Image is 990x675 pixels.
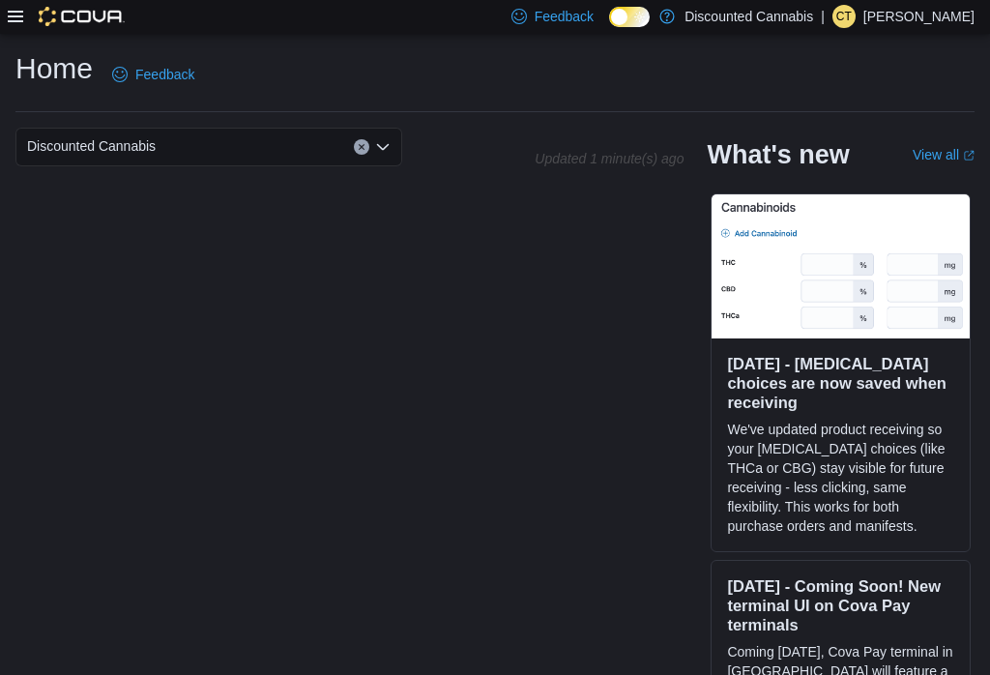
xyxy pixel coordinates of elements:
div: courtney taylor [832,5,856,28]
input: Dark Mode [609,7,650,27]
span: Feedback [535,7,594,26]
span: Dark Mode [609,27,610,28]
img: Cova [39,7,125,26]
p: [PERSON_NAME] [863,5,975,28]
p: | [821,5,825,28]
span: Feedback [135,65,194,84]
svg: External link [963,150,975,161]
button: Clear input [354,139,369,155]
a: Feedback [104,55,202,94]
h3: [DATE] - Coming Soon! New terminal UI on Cova Pay terminals [727,576,954,634]
span: ct [836,5,852,28]
h1: Home [15,49,93,88]
p: Updated 1 minute(s) ago [535,151,684,166]
p: We've updated product receiving so your [MEDICAL_DATA] choices (like THCa or CBG) stay visible fo... [727,420,954,536]
a: View allExternal link [913,147,975,162]
button: Open list of options [375,139,391,155]
span: Discounted Cannabis [27,134,156,158]
p: Discounted Cannabis [684,5,813,28]
h2: What's new [707,139,849,170]
h3: [DATE] - [MEDICAL_DATA] choices are now saved when receiving [727,354,954,412]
